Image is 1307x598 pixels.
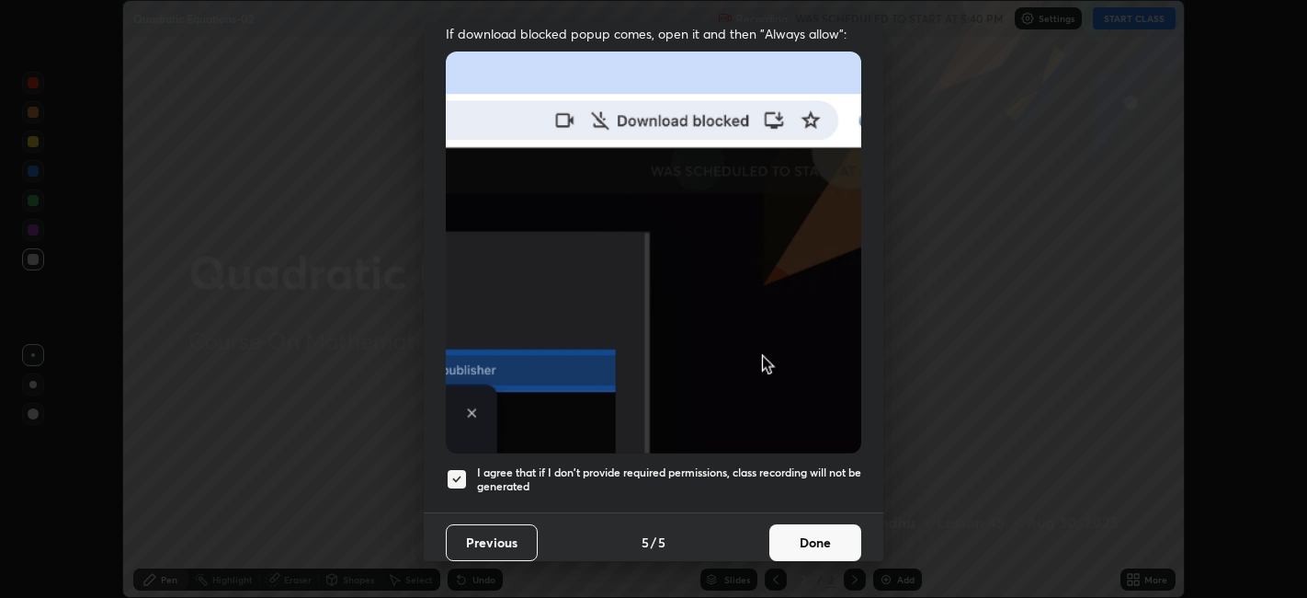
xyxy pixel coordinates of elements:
[446,25,861,42] span: If download blocked popup comes, open it and then "Always allow":
[477,466,861,494] h5: I agree that if I don't provide required permissions, class recording will not be generated
[446,524,538,561] button: Previous
[658,533,665,552] h4: 5
[769,524,861,561] button: Done
[642,533,649,552] h4: 5
[651,533,656,552] h4: /
[446,52,861,454] img: downloads-permission-blocked.gif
